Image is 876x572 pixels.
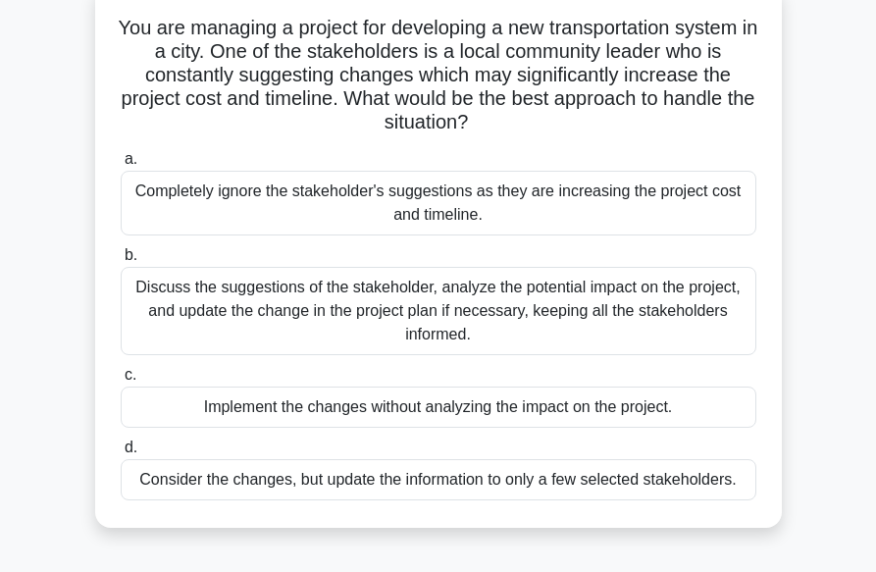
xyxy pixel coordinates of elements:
[121,459,756,500] div: Consider the changes, but update the information to only a few selected stakeholders.
[119,16,758,135] h5: You are managing a project for developing a new transportation system in a city. One of the stake...
[125,439,137,455] span: d.
[125,246,137,263] span: b.
[125,150,137,167] span: a.
[121,171,756,235] div: Completely ignore the stakeholder's suggestions as they are increasing the project cost and timel...
[121,387,756,428] div: Implement the changes without analyzing the impact on the project.
[125,366,136,383] span: c.
[121,267,756,355] div: Discuss the suggestions of the stakeholder, analyze the potential impact on the project, and upda...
